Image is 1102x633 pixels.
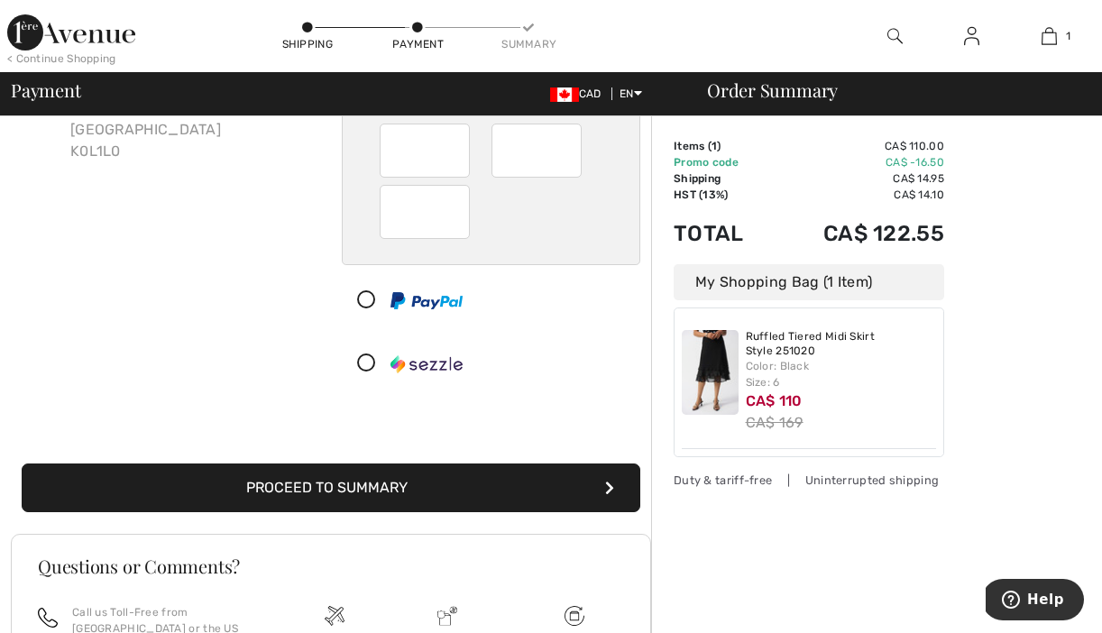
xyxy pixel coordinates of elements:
[674,203,773,264] td: Total
[1042,25,1057,47] img: My Bag
[773,187,944,203] td: CA$ 14.10
[674,170,773,187] td: Shipping
[391,36,445,52] div: Payment
[550,87,609,100] span: CAD
[1011,25,1087,47] a: 1
[773,203,944,264] td: CA$ 122.55
[325,606,344,626] img: Free shipping on orders over $99
[390,292,463,309] img: PayPal
[11,81,80,99] span: Payment
[685,81,1091,99] div: Order Summary
[682,330,739,415] img: Ruffled Tiered Midi Skirt Style 251020
[38,557,624,575] h3: Questions or Comments?
[986,579,1084,624] iframe: Opens a widget where you can find more information
[746,330,937,358] a: Ruffled Tiered Midi Skirt Style 251020
[7,50,116,67] div: < Continue Shopping
[773,170,944,187] td: CA$ 14.95
[887,25,903,47] img: search the website
[1066,28,1070,44] span: 1
[280,36,335,52] div: Shipping
[674,264,944,300] div: My Shopping Bag (1 Item)
[712,140,717,152] span: 1
[501,36,556,52] div: Summary
[674,138,773,154] td: Items ( )
[550,87,579,102] img: Canadian Dollar
[390,355,463,373] img: Sezzle
[773,154,944,170] td: CA$ -16.50
[620,87,642,100] span: EN
[506,130,570,171] iframe: Secure Credit Card Frame - Expiration Year
[746,358,937,390] div: Color: Black Size: 6
[746,414,804,431] s: CA$ 169
[950,25,994,48] a: Sign In
[674,187,773,203] td: HST (13%)
[746,392,803,409] span: CA$ 110
[394,130,458,171] iframe: Secure Credit Card Frame - Expiration Month
[964,25,979,47] img: My Info
[674,154,773,170] td: Promo code
[437,606,457,626] img: Delivery is a breeze since we pay the duties!
[394,191,458,233] iframe: Secure Credit Card Frame - CVV
[565,606,584,626] img: Free shipping on orders over $99
[7,14,135,50] img: 1ère Avenue
[38,608,58,628] img: call
[22,463,640,512] button: Proceed to Summary
[674,472,944,489] div: Duty & tariff-free | Uninterrupted shipping
[773,138,944,154] td: CA$ 110.00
